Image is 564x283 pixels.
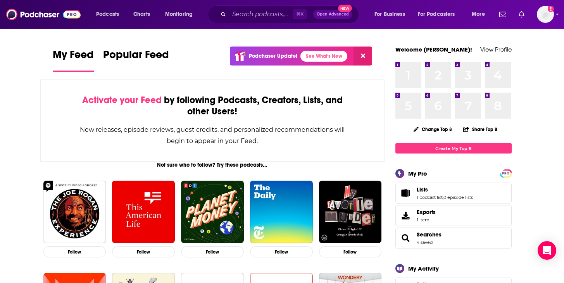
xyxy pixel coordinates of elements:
[53,48,94,72] a: My Feed
[413,8,466,21] button: open menu
[417,186,473,193] a: Lists
[165,9,193,20] span: Monitoring
[112,246,175,257] button: Follow
[408,265,439,272] div: My Activity
[300,51,347,62] a: See What's New
[103,48,169,66] span: Popular Feed
[369,8,415,21] button: open menu
[181,181,244,243] img: Planet Money
[417,240,433,245] a: 4 saved
[395,46,472,53] a: Welcome [PERSON_NAME]!
[319,246,382,257] button: Follow
[79,124,346,147] div: New releases, episode reviews, guest credits, and personalized recommendations will begin to appe...
[317,12,349,16] span: Open Advanced
[417,209,436,216] span: Exports
[501,171,511,176] span: PRO
[229,8,293,21] input: Search podcasts, credits, & more...
[418,9,455,20] span: For Podcasters
[516,8,528,21] a: Show notifications dropdown
[103,48,169,72] a: Popular Feed
[338,5,352,12] span: New
[395,183,512,204] span: Lists
[537,6,554,23] img: User Profile
[480,46,512,53] a: View Profile
[501,170,511,176] a: PRO
[6,7,81,22] img: Podchaser - Follow, Share and Rate Podcasts
[215,5,366,23] div: Search podcasts, credits, & more...
[395,143,512,154] a: Create My Top 8
[417,186,428,193] span: Lists
[537,6,554,23] span: Logged in as katiewhorton
[43,181,106,243] img: The Joe Rogan Experience
[398,210,414,221] span: Exports
[250,246,313,257] button: Follow
[249,53,297,59] p: Podchaser Update!
[293,9,307,19] span: ⌘ K
[398,233,414,243] a: Searches
[374,9,405,20] span: For Business
[250,181,313,243] img: The Daily
[496,8,509,21] a: Show notifications dropdown
[463,122,498,137] button: Share Top 8
[548,6,554,12] svg: Add a profile image
[417,231,442,238] a: Searches
[538,241,556,260] div: Open Intercom Messenger
[128,8,155,21] a: Charts
[398,188,414,198] a: Lists
[537,6,554,23] button: Show profile menu
[133,9,150,20] span: Charts
[43,246,106,257] button: Follow
[53,48,94,66] span: My Feed
[96,9,119,20] span: Podcasts
[82,94,162,106] span: Activate your Feed
[40,162,385,168] div: Not sure who to follow? Try these podcasts...
[79,95,346,117] div: by following Podcasts, Creators, Lists, and other Users!
[91,8,129,21] button: open menu
[408,170,427,177] div: My Pro
[409,124,457,134] button: Change Top 8
[181,246,244,257] button: Follow
[472,9,485,20] span: More
[443,195,473,200] a: 0 episode lists
[112,181,175,243] img: This American Life
[395,228,512,248] span: Searches
[313,10,352,19] button: Open AdvancedNew
[466,8,495,21] button: open menu
[395,205,512,226] a: Exports
[417,217,436,223] span: 1 item
[417,195,443,200] a: 1 podcast list
[319,181,382,243] img: My Favorite Murder with Karen Kilgariff and Georgia Hardstark
[160,8,203,21] button: open menu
